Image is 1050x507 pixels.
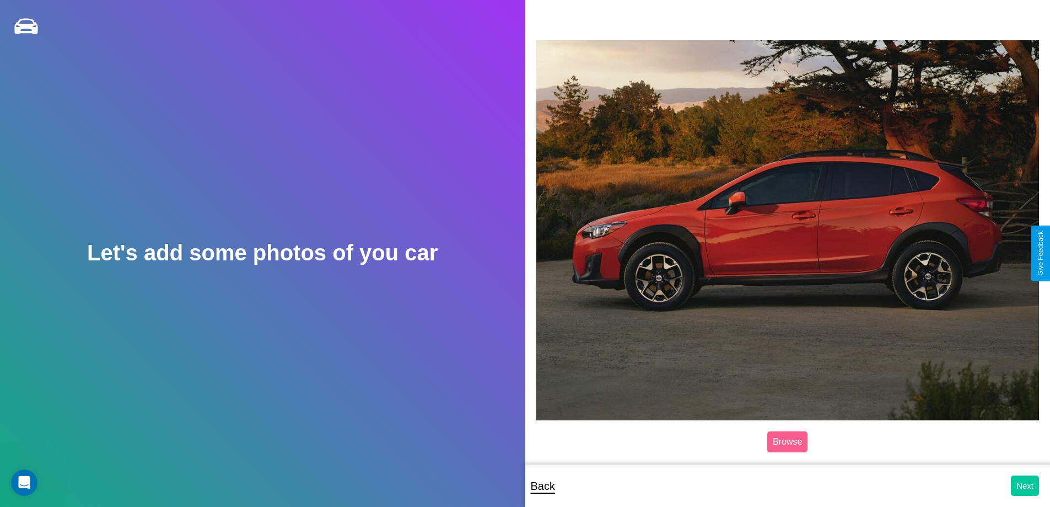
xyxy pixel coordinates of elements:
[767,431,807,452] label: Browse
[1011,476,1039,496] button: Next
[1037,231,1044,276] div: Give Feedback
[87,241,438,265] h2: Let's add some photos of you car
[11,469,37,496] iframe: Intercom live chat
[536,40,1040,420] img: posted
[531,476,555,496] p: Back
